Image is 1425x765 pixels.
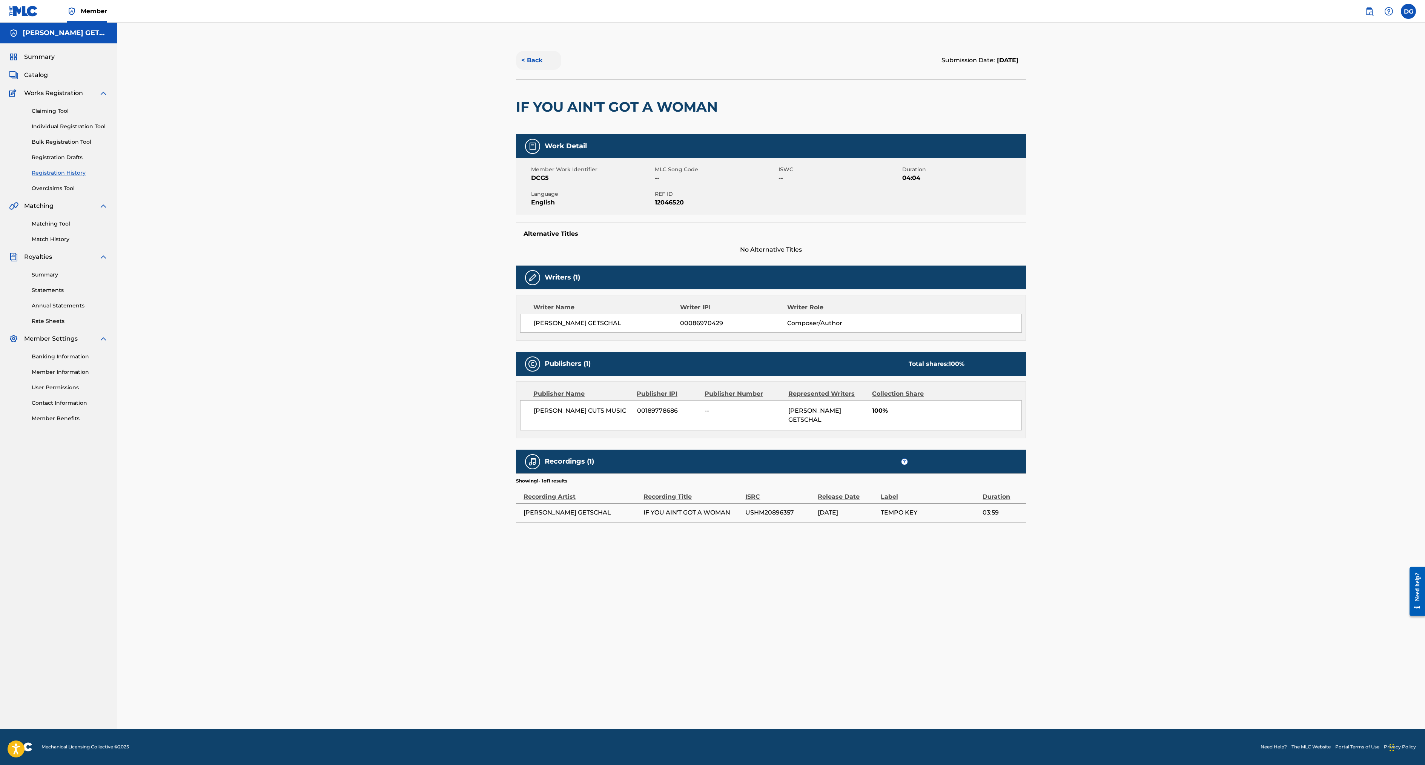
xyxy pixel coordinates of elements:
[1384,7,1393,16] img: help
[818,484,877,501] div: Release Date
[9,6,38,17] img: MLC Logo
[534,319,680,328] span: [PERSON_NAME] GETSCHAL
[32,302,108,310] a: Annual Statements
[705,406,783,415] span: --
[949,360,964,367] span: 100 %
[902,174,1024,183] span: 04:04
[779,166,900,174] span: ISWC
[705,389,783,398] div: Publisher Number
[533,303,680,312] div: Writer Name
[531,198,653,207] span: English
[528,273,537,282] img: Writers
[99,89,108,98] img: expand
[9,52,55,61] a: SummarySummary
[655,198,777,207] span: 12046520
[995,57,1018,64] span: [DATE]
[24,334,78,343] span: Member Settings
[9,201,18,210] img: Matching
[902,166,1024,174] span: Duration
[1291,743,1331,750] a: The MLC Website
[516,478,567,484] p: Showing 1 - 1 of 1 results
[787,303,885,312] div: Writer Role
[1261,743,1287,750] a: Need Help?
[643,508,742,517] span: IF YOU AIN'T GOT A WOMAN
[32,107,108,115] a: Claiming Tool
[655,166,777,174] span: MLC Song Code
[32,169,108,177] a: Registration History
[32,415,108,422] a: Member Benefits
[1381,4,1396,19] div: Help
[909,359,964,369] div: Total shares:
[9,71,48,80] a: CatalogCatalog
[32,399,108,407] a: Contact Information
[99,201,108,210] img: expand
[32,123,108,131] a: Individual Registration Tool
[516,245,1026,254] span: No Alternative Titles
[9,29,18,38] img: Accounts
[531,190,653,198] span: Language
[788,407,841,423] span: [PERSON_NAME] GETSCHAL
[99,252,108,261] img: expand
[9,71,18,80] img: Catalog
[32,271,108,279] a: Summary
[32,368,108,376] a: Member Information
[531,166,653,174] span: Member Work Identifier
[516,51,561,70] button: < Back
[524,484,640,501] div: Recording Artist
[779,174,900,183] span: --
[983,508,1022,517] span: 03:59
[531,174,653,183] span: DCG5
[941,56,1018,65] div: Submission Date:
[533,389,631,398] div: Publisher Name
[32,138,108,146] a: Bulk Registration Tool
[528,457,537,466] img: Recordings
[9,89,19,98] img: Works Registration
[818,508,877,517] span: [DATE]
[901,459,908,465] span: ?
[32,353,108,361] a: Banking Information
[32,286,108,294] a: Statements
[637,406,699,415] span: 00189778686
[881,508,979,517] span: TEMPO KEY
[655,190,777,198] span: REF ID
[745,484,814,501] div: ISRC
[787,319,885,328] span: Composer/Author
[1387,729,1425,765] div: Chat Widget
[24,71,48,80] span: Catalog
[524,508,640,517] span: [PERSON_NAME] GETSCHAL
[99,334,108,343] img: expand
[23,29,108,37] h5: DOUGLAS COOPER GETSCHAL DESIGNEE
[545,359,591,368] h5: Publishers (1)
[524,230,1018,238] h5: Alternative Titles
[1365,7,1374,16] img: search
[872,389,945,398] div: Collection Share
[9,334,18,343] img: Member Settings
[32,384,108,392] a: User Permissions
[24,252,52,261] span: Royalties
[24,201,54,210] span: Matching
[655,174,777,183] span: --
[41,743,129,750] span: Mechanical Licensing Collective © 2025
[24,52,55,61] span: Summary
[545,273,580,282] h5: Writers (1)
[32,317,108,325] a: Rate Sheets
[680,303,788,312] div: Writer IPI
[534,406,631,415] span: [PERSON_NAME] CUTS MUSIC
[881,484,979,501] div: Label
[680,319,787,328] span: 00086970429
[516,98,722,115] h2: IF YOU AIN'T GOT A WOMAN
[1362,4,1377,19] a: Public Search
[528,359,537,369] img: Publishers
[528,142,537,151] img: Work Detail
[9,52,18,61] img: Summary
[545,142,587,151] h5: Work Detail
[32,235,108,243] a: Match History
[32,220,108,228] a: Matching Tool
[67,7,76,16] img: Top Rightsholder
[32,184,108,192] a: Overclaims Tool
[983,484,1022,501] div: Duration
[643,484,742,501] div: Recording Title
[1335,743,1379,750] a: Portal Terms of Use
[545,457,594,466] h5: Recordings (1)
